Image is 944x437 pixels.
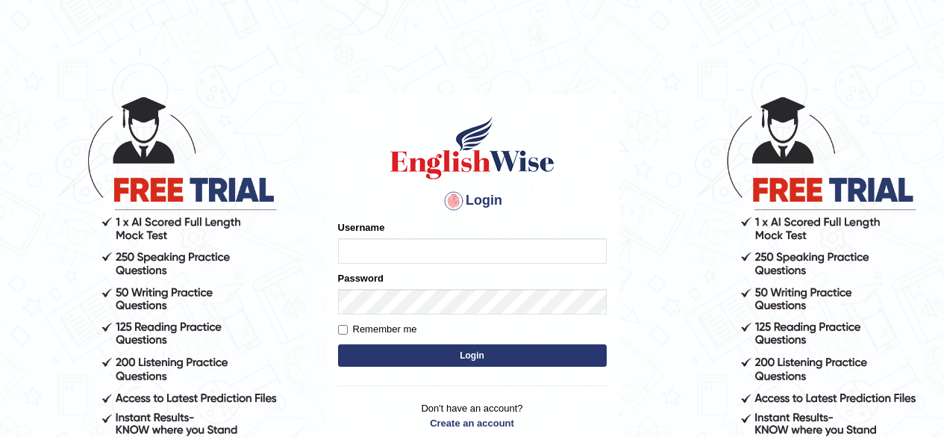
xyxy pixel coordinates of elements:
[338,189,607,213] h4: Login
[338,344,607,367] button: Login
[338,416,607,430] a: Create an account
[338,220,385,235] label: Username
[338,271,384,285] label: Password
[338,325,348,335] input: Remember me
[338,322,417,337] label: Remember me
[387,114,557,182] img: Logo of English Wise sign in for intelligent practice with AI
